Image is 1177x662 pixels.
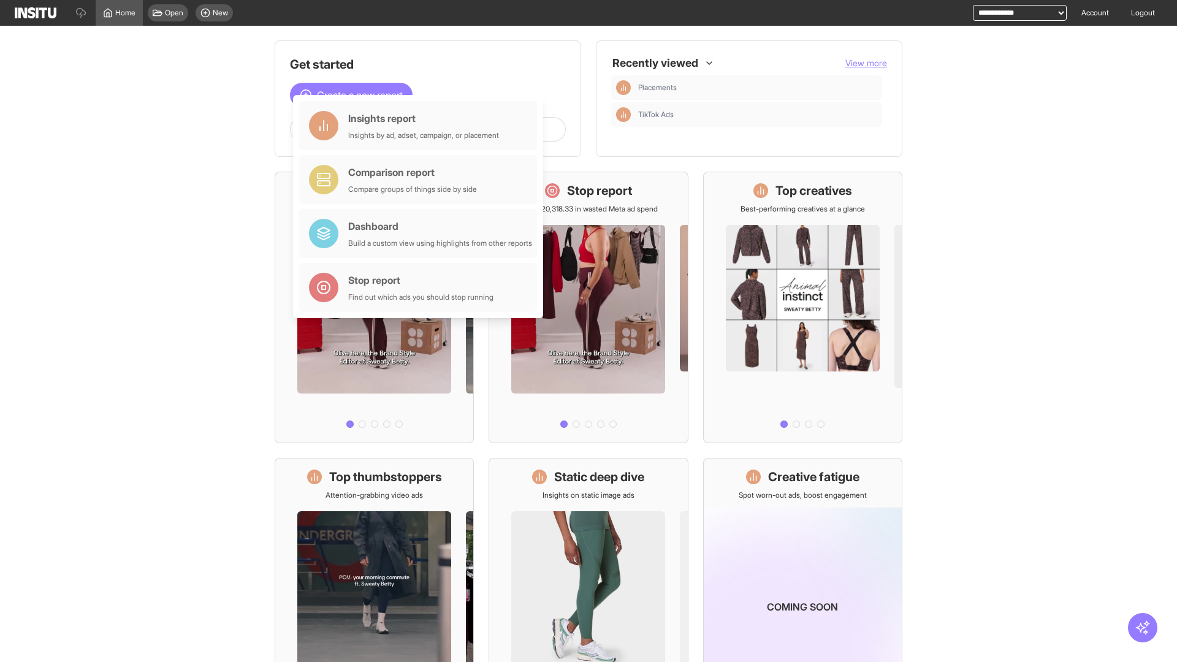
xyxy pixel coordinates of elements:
[703,172,902,443] a: Top creativesBest-performing creatives at a glance
[775,182,852,199] h1: Top creatives
[567,182,632,199] h1: Stop report
[638,83,877,93] span: Placements
[348,111,499,126] div: Insights report
[348,238,532,248] div: Build a custom view using highlights from other reports
[115,8,135,18] span: Home
[845,58,887,68] span: View more
[329,468,442,485] h1: Top thumbstoppers
[348,185,477,194] div: Compare groups of things side by side
[348,165,477,180] div: Comparison report
[489,172,688,443] a: Stop reportSave £20,318.33 in wasted Meta ad spend
[543,490,634,500] p: Insights on static image ads
[275,172,474,443] a: What's live nowSee all active ads instantly
[519,204,658,214] p: Save £20,318.33 in wasted Meta ad spend
[616,80,631,95] div: Insights
[638,110,674,120] span: TikTok Ads
[638,110,877,120] span: TikTok Ads
[317,88,403,102] span: Create a new report
[15,7,56,18] img: Logo
[348,273,493,287] div: Stop report
[213,8,228,18] span: New
[616,107,631,122] div: Insights
[845,57,887,69] button: View more
[638,83,677,93] span: Placements
[290,56,566,73] h1: Get started
[290,83,413,107] button: Create a new report
[348,219,532,234] div: Dashboard
[326,490,423,500] p: Attention-grabbing video ads
[348,131,499,140] div: Insights by ad, adset, campaign, or placement
[165,8,183,18] span: Open
[554,468,644,485] h1: Static deep dive
[348,292,493,302] div: Find out which ads you should stop running
[741,204,865,214] p: Best-performing creatives at a glance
